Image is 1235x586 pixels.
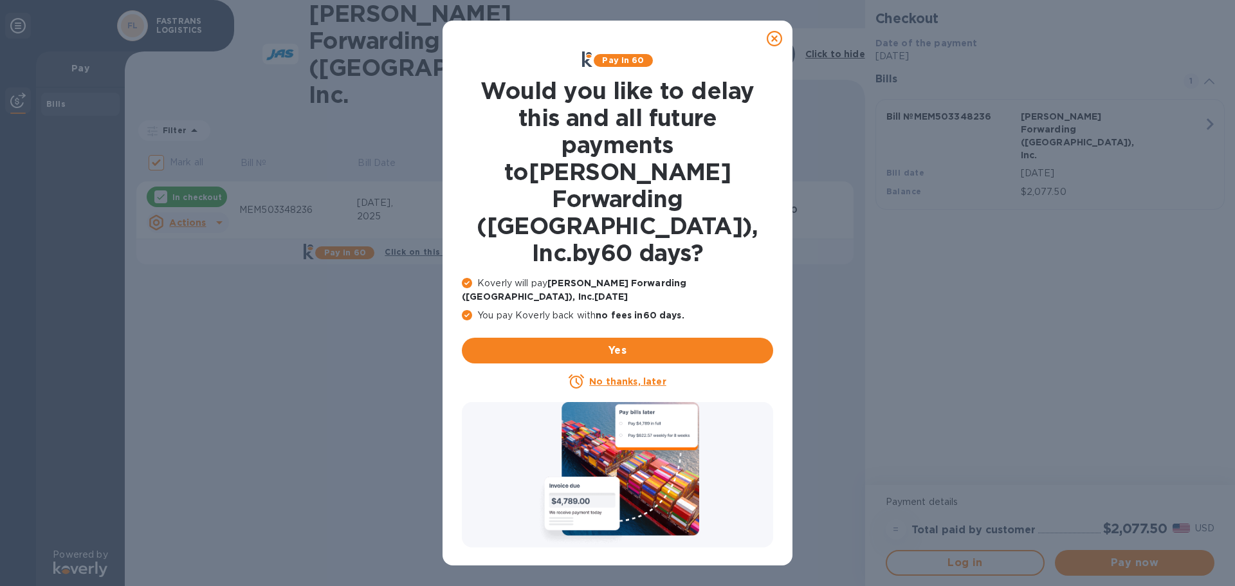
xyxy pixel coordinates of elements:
[472,343,763,358] span: Yes
[462,338,773,363] button: Yes
[602,55,644,65] b: Pay in 60
[462,77,773,266] h1: Would you like to delay this and all future payments to [PERSON_NAME] Forwarding ([GEOGRAPHIC_DAT...
[462,278,686,302] b: [PERSON_NAME] Forwarding ([GEOGRAPHIC_DATA]), Inc. [DATE]
[596,310,684,320] b: no fees in 60 days .
[589,376,666,387] u: No thanks, later
[462,277,773,304] p: Koverly will pay
[462,309,773,322] p: You pay Koverly back with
